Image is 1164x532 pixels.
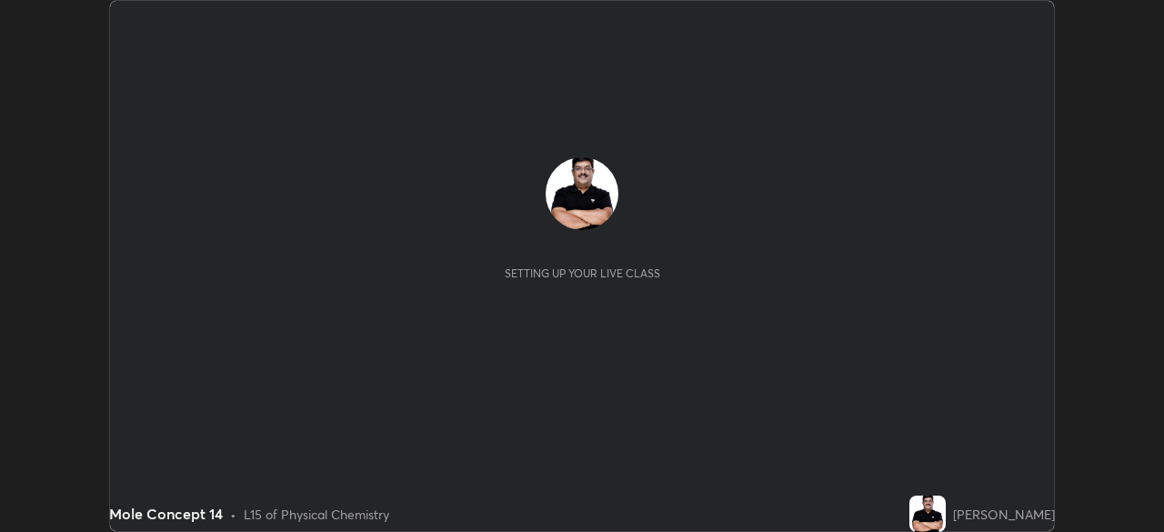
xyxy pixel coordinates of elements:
[953,505,1055,524] div: [PERSON_NAME]
[505,266,660,280] div: Setting up your live class
[230,505,236,524] div: •
[244,505,389,524] div: L15 of Physical Chemistry
[909,496,946,532] img: abc51e28aa9d40459becb4ae34ddc4b0.jpg
[109,503,223,525] div: Mole Concept 14
[546,157,618,230] img: abc51e28aa9d40459becb4ae34ddc4b0.jpg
